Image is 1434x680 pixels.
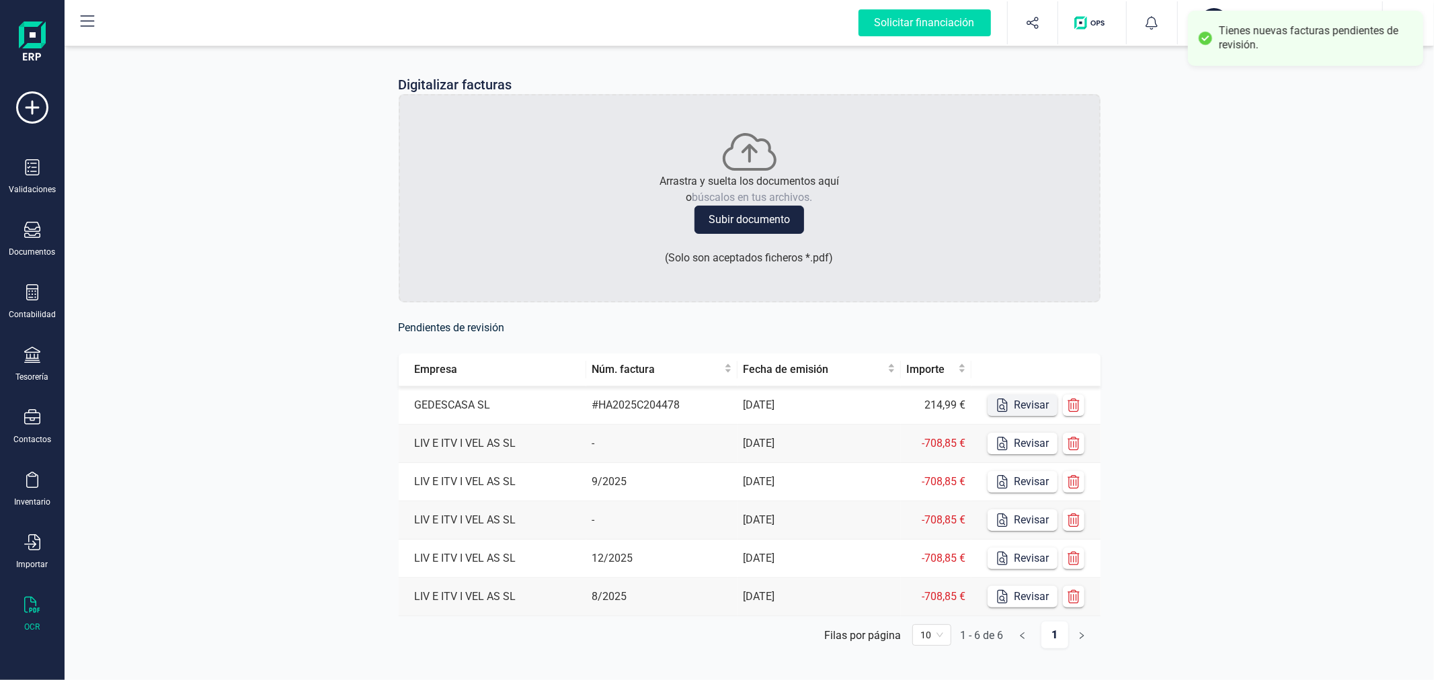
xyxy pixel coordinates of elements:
td: [DATE] [738,425,901,463]
td: 12/2025 [586,540,738,578]
button: left [1009,622,1036,648]
span: Importe [906,362,955,378]
td: #HA2025C204478 [586,386,738,425]
img: Logo de OPS [1074,16,1110,30]
button: right [1068,622,1095,648]
td: [DATE] [738,501,901,540]
li: Página siguiente [1068,622,1095,643]
span: -708,85 € [922,437,966,450]
div: Importar [17,559,48,570]
button: GEGEDESCASA SLXEVI MARCH WOLTÉS [1194,1,1366,44]
th: Empresa [399,353,587,386]
span: -708,85 € [922,590,966,603]
td: - [586,425,738,463]
img: Logo Finanedi [19,22,46,65]
span: left [1019,632,1027,640]
span: Fecha de emisión [743,362,885,378]
div: Solicitar financiación [859,9,991,36]
div: 页码 [912,624,951,646]
td: LIV E ITV I VEL AS SL [399,463,587,501]
td: [DATE] [738,463,901,501]
div: Inventario [14,497,50,507]
span: -708,85 € [922,475,966,488]
div: Contabilidad [9,309,56,320]
td: LIV E ITV I VEL AS SL [399,540,587,578]
h6: Pendientes de revisión [399,318,1101,337]
li: Página anterior [1009,622,1036,643]
td: 9/2025 [586,463,738,501]
td: [DATE] [738,540,901,578]
span: 10 [920,625,943,645]
td: LIV E ITV I VEL AS SL [399,578,587,616]
span: 214,99 € [925,398,966,411]
div: Validaciones [9,184,56,195]
button: Revisar [988,471,1058,493]
span: -708,85 € [922,552,966,564]
div: Tesorería [16,372,49,382]
button: Revisar [988,509,1058,531]
span: right [1078,632,1086,640]
td: 8/2025 [586,578,738,616]
div: 1 - 6 de 6 [961,629,1004,642]
div: Contactos [13,434,51,445]
button: Revisar [988,548,1058,569]
button: Revisar [988,433,1058,454]
button: Solicitar financiación [842,1,1007,44]
td: LIV E ITV I VEL AS SL [399,425,587,463]
td: [DATE] [738,578,901,616]
div: Filas por página [825,629,902,642]
button: Revisar [988,394,1058,416]
p: Digitalizar facturas [399,75,512,94]
button: Revisar [988,586,1058,607]
p: ( Solo son aceptados ficheros * .pdf ) [666,250,834,266]
div: OCR [25,622,40,632]
td: [DATE] [738,386,901,425]
td: - [586,501,738,540]
div: GE [1199,8,1229,38]
button: Subir documento [694,206,804,234]
span: búscalos en tus archivos. [692,191,813,204]
a: 1 [1041,622,1068,648]
div: Arrastra y suelta los documentos aquíobúscalos en tus archivos.Subir documento(Solo son aceptados... [399,94,1101,302]
div: Tienes nuevas facturas pendientes de revisión. [1219,24,1413,52]
p: Arrastra y suelta los documentos aquí o [660,173,839,206]
div: Documentos [9,247,56,257]
td: LIV E ITV I VEL AS SL [399,501,587,540]
span: -708,85 € [922,513,966,526]
td: GEDESCASA SL [399,386,587,425]
button: Logo de OPS [1066,1,1118,44]
span: Núm. factura [592,362,721,378]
